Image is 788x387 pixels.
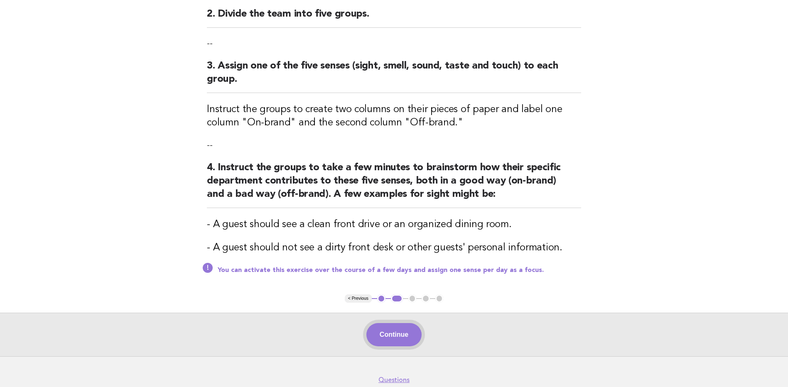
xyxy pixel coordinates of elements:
h2: 3. Assign one of the five senses (sight, smell, sound, taste and touch) to each group. [207,59,581,93]
h3: - A guest should not see a dirty front desk or other guests' personal information. [207,241,581,255]
p: -- [207,140,581,151]
h3: - A guest should see a clean front drive or an organized dining room. [207,218,581,231]
p: You can activate this exercise over the course of a few days and assign one sense per day as a fo... [218,266,581,274]
a: Questions [378,376,410,384]
h2: 4. Instruct the groups to take a few minutes to brainstorm how their specific department contribu... [207,161,581,208]
button: < Previous [345,294,372,303]
p: -- [207,38,581,49]
h3: Instruct the groups to create two columns on their pieces of paper and label one column "On-brand... [207,103,581,130]
button: Continue [366,323,422,346]
h2: 2. Divide the team into five groups. [207,7,581,28]
button: 1 [377,294,385,303]
button: 2 [391,294,403,303]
